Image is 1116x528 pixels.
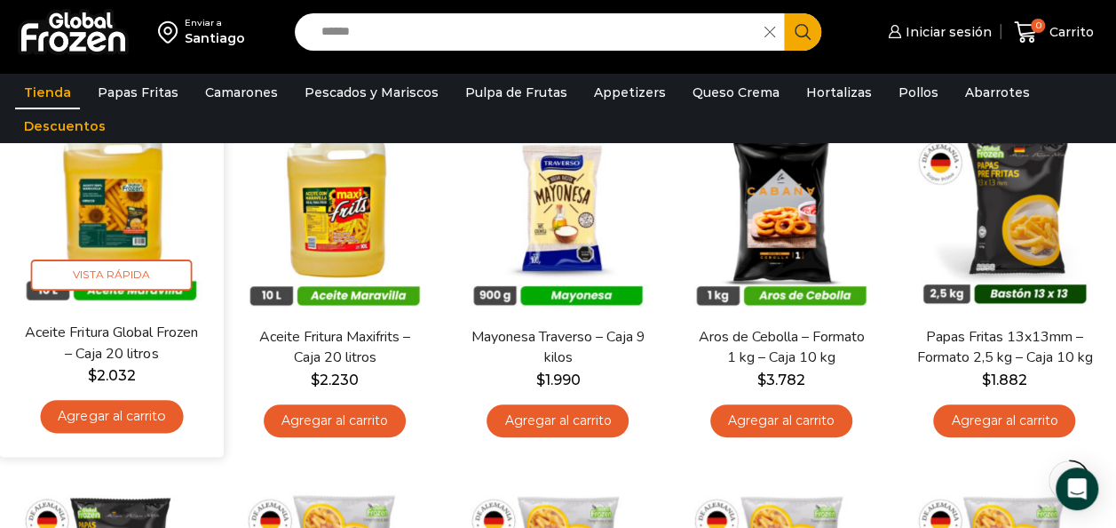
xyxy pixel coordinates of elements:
[31,260,193,292] span: Vista Rápida
[797,76,881,109] a: Hortalizas
[1031,19,1045,33] span: 0
[15,76,80,109] a: Tienda
[456,76,576,109] a: Pulpa de Frutas
[15,109,115,143] a: Descuentos
[87,367,135,384] bdi: 2.032
[22,323,201,364] a: Aceite Fritura Global Frozen – Caja 20 litros
[264,404,406,437] a: Agregar al carrito: “Aceite Fritura Maxifrits - Caja 20 litros”
[185,17,245,29] div: Enviar a
[883,14,992,50] a: Iniciar sesión
[684,76,788,109] a: Queso Crema
[585,76,675,109] a: Appetizers
[784,13,821,51] button: Search button
[87,367,96,384] span: $
[693,327,869,368] a: Aros de Cebolla – Formato 1 kg – Caja 10 kg
[40,401,183,434] a: Agregar al carrito: “Aceite Fritura Global Frozen – Caja 20 litros”
[757,372,805,388] bdi: 3.782
[296,76,447,109] a: Pescados y Mariscos
[1045,23,1094,41] span: Carrito
[982,372,991,388] span: $
[535,372,544,388] span: $
[916,327,1093,368] a: Papas Fritas 13x13mm – Formato 2,5 kg – Caja 10 kg
[158,17,185,47] img: address-field-icon.svg
[535,372,580,388] bdi: 1.990
[956,76,1039,109] a: Abarrotes
[757,372,766,388] span: $
[246,327,423,368] a: Aceite Fritura Maxifrits – Caja 20 litros
[933,404,1075,437] a: Agregar al carrito: “Papas Fritas 13x13mm - Formato 2,5 kg - Caja 10 kg”
[1009,12,1098,53] a: 0 Carrito
[311,372,320,388] span: $
[185,29,245,47] div: Santiago
[196,76,287,109] a: Camarones
[470,327,646,368] a: Mayonesa Traverso – Caja 9 kilos
[89,76,187,109] a: Papas Fritas
[890,76,947,109] a: Pollos
[311,372,359,388] bdi: 2.230
[982,372,1027,388] bdi: 1.882
[901,23,992,41] span: Iniciar sesión
[1056,468,1098,510] div: Open Intercom Messenger
[710,404,852,437] a: Agregar al carrito: “Aros de Cebolla - Formato 1 kg - Caja 10 kg”
[487,404,629,437] a: Agregar al carrito: “Mayonesa Traverso - Caja 9 kilos”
